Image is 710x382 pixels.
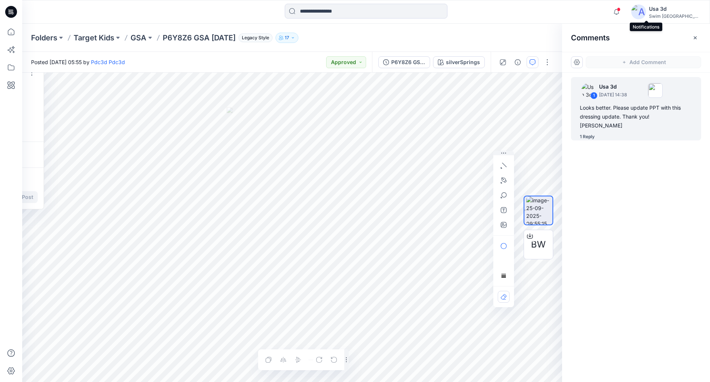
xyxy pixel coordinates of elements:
span: BW [531,238,546,251]
a: Pdc3d Pdc3d [91,59,125,65]
div: Looks better. Please update PPT with this dressing update. Thank you! [PERSON_NAME] [580,103,692,130]
span: Posted [DATE] 05:55 by [31,58,125,66]
a: Target Kids [74,33,114,43]
p: P6Y8Z6 GSA [DATE] [163,33,236,43]
img: image-25-09-2025-09:55:15 [526,196,552,225]
a: Folders [31,33,57,43]
div: P6Y8Z6 GSA [DATE] [391,58,425,66]
a: GSA [131,33,146,43]
div: Swim [GEOGRAPHIC_DATA] [649,13,701,19]
button: Add Comment [586,56,701,68]
button: silverSprings [433,56,485,68]
button: 17 [275,33,298,43]
p: 17 [285,34,289,42]
div: silverSprings [446,58,480,66]
img: avatar [631,4,646,19]
div: 1 [590,92,598,99]
p: [DATE] 14:38 [599,91,627,99]
p: Usa 3d [599,82,627,91]
div: Usa 3d [649,4,701,13]
button: Details [512,56,524,68]
h2: Comments [571,33,610,42]
button: Legacy Style [236,33,273,43]
button: P6Y8Z6 GSA [DATE] [378,56,430,68]
span: Legacy Style [239,33,273,42]
img: Usa 3d [581,83,596,98]
div: 1 Reply [580,133,595,140]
